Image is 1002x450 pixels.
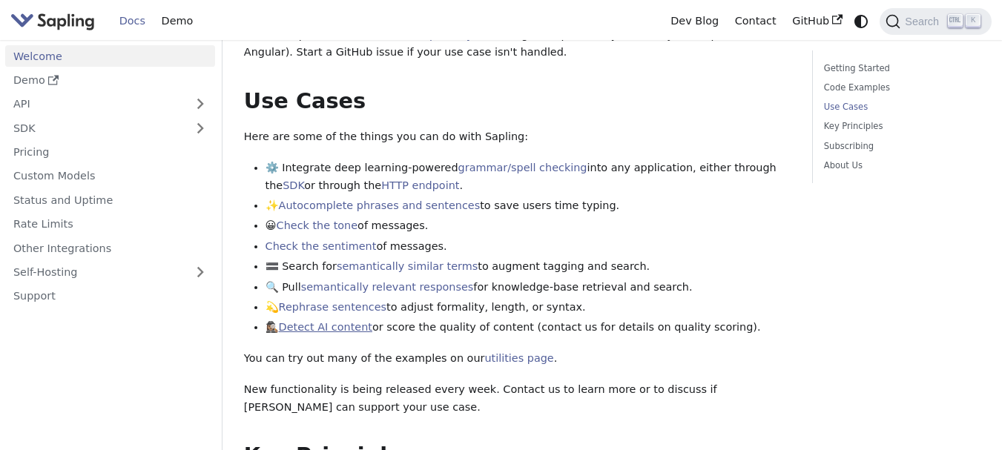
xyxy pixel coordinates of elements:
[5,142,215,163] a: Pricing
[5,70,215,91] a: Demo
[900,16,948,27] span: Search
[111,10,154,33] a: Docs
[824,119,975,133] a: Key Principles
[784,10,850,33] a: GitHub
[5,189,215,211] a: Status and Uptime
[966,14,980,27] kbd: K
[279,301,386,313] a: Rephrase sentences
[824,62,975,76] a: Getting Started
[5,285,215,307] a: Support
[266,240,377,252] a: Check the sentiment
[851,10,872,32] button: Switch between dark and light mode (currently system mode)
[10,10,100,32] a: Sapling.ai
[266,197,791,215] li: ✨ to save users time typing.
[5,165,215,187] a: Custom Models
[5,93,185,115] a: API
[5,262,215,283] a: Self-Hosting
[283,179,304,191] a: SDK
[279,321,372,333] a: Detect AI content
[266,217,791,235] li: 😀 of messages.
[244,27,791,62] p: Find example code in our , including examples for Python and JavaScript (React, Angular). Start a...
[185,117,215,139] button: Expand sidebar category 'SDK'
[880,8,991,35] button: Search (Ctrl+K)
[378,29,472,41] a: GitHub repository
[277,219,357,231] a: Check the tone
[662,10,726,33] a: Dev Blog
[301,281,474,293] a: semantically relevant responses
[5,237,215,259] a: Other Integrations
[5,45,215,67] a: Welcome
[10,10,95,32] img: Sapling.ai
[5,117,185,139] a: SDK
[824,100,975,114] a: Use Cases
[266,238,791,256] li: of messages.
[458,162,587,173] a: grammar/spell checking
[727,10,785,33] a: Contact
[381,179,459,191] a: HTTP endpoint
[244,350,791,368] p: You can try out many of the examples on our .
[279,199,481,211] a: Autocomplete phrases and sentences
[824,159,975,173] a: About Us
[5,214,215,235] a: Rate Limits
[244,128,791,146] p: Here are some of the things you can do with Sapling:
[266,258,791,276] li: 🟰 Search for to augment tagging and search.
[484,352,553,364] a: utilities page
[244,88,791,115] h2: Use Cases
[266,299,791,317] li: 💫 to adjust formality, length, or syntax.
[154,10,201,33] a: Demo
[824,139,975,153] a: Subscribing
[266,319,791,337] li: 🕵🏽‍♀️ or score the quality of content (contact us for details on quality scoring).
[266,279,791,297] li: 🔍 Pull for knowledge-base retrieval and search.
[244,381,791,417] p: New functionality is being released every week. Contact us to learn more or to discuss if [PERSON...
[185,93,215,115] button: Expand sidebar category 'API'
[266,159,791,195] li: ⚙️ Integrate deep learning-powered into any application, either through the or through the .
[824,81,975,95] a: Code Examples
[337,260,478,272] a: semantically similar terms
